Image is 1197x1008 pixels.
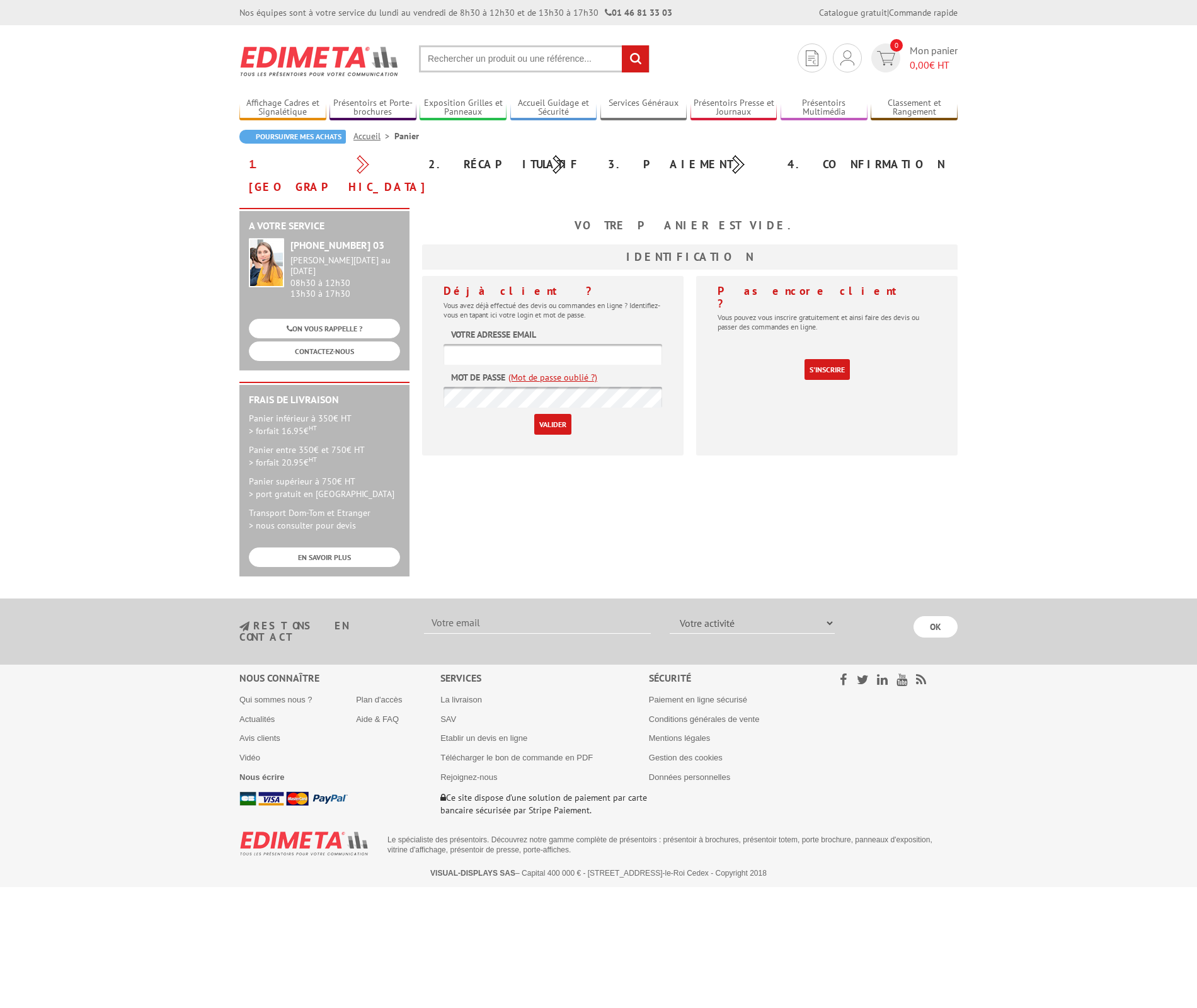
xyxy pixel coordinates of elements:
[290,239,384,251] strong: [PHONE_NUMBER] 03
[910,59,929,71] span: 0,00
[440,753,593,762] a: Télécharger le bon de commande en PDF
[781,98,868,118] a: Présentoirs Multimédia
[290,255,400,299] div: 08h30 à 12h30 13h30 à 17h30
[889,7,958,18] a: Commande rapide
[649,733,711,743] a: Mentions légales
[249,238,284,287] img: widget-service.jpg
[249,457,317,468] span: > forfait 20.95€
[649,671,807,685] div: Sécurité
[840,50,854,66] img: devis rapide
[420,98,507,118] a: Exposition Grilles et Panneaux
[239,772,285,782] a: Nous écrire
[508,371,597,384] a: (Mot de passe oublié ?)
[440,695,482,704] a: La livraison
[249,220,400,232] h2: A votre service
[249,488,394,500] span: > port gratuit en [GEOGRAPHIC_DATA]
[239,671,440,685] div: Nous connaître
[622,45,649,72] input: rechercher
[451,328,536,341] label: Votre adresse email
[690,98,777,118] a: Présentoirs Presse et Journaux
[424,612,651,634] input: Votre email
[239,38,400,84] img: Edimeta
[353,130,394,142] a: Accueil
[871,98,958,118] a: Classement et Rangement
[718,285,936,310] h4: Pas encore client ?
[440,791,649,816] p: Ce site dispose d’une solution de paiement par carte bancaire sécurisée par Stripe Paiement.
[249,444,400,469] p: Panier entre 350€ et 750€ HT
[510,98,597,118] a: Accueil Guidage et Sécurité
[805,359,850,380] a: S'inscrire
[868,43,958,72] a: devis rapide 0 Mon panier 0,00€ HT
[290,255,400,277] div: [PERSON_NAME][DATE] au [DATE]
[440,714,456,724] a: SAV
[239,130,346,144] a: Poursuivre mes achats
[877,51,895,66] img: devis rapide
[649,753,723,762] a: Gestion des cookies
[239,714,275,724] a: Actualités
[430,869,515,878] strong: VISUAL-DISPLAYS SAS
[239,621,405,643] h3: restons en contact
[649,772,730,782] a: Données personnelles
[575,218,805,232] b: Votre panier est vide.
[239,621,249,632] img: newsletter.jpg
[239,733,280,743] a: Avis clients
[440,733,527,743] a: Etablir un devis en ligne
[249,319,400,338] a: ON VOUS RAPPELLE ?
[249,507,400,532] p: Transport Dom-Tom et Etranger
[534,414,571,435] input: Valider
[239,153,419,198] div: 1. [GEOGRAPHIC_DATA]
[422,244,958,270] h3: Identification
[910,58,958,72] span: € HT
[419,153,598,176] div: 2. Récapitulatif
[444,285,662,297] h4: Déjà client ?
[451,371,505,384] label: Mot de passe
[329,98,416,118] a: Présentoirs et Porte-brochures
[819,7,887,18] a: Catalogue gratuit
[249,412,400,437] p: Panier inférieur à 350€ HT
[419,45,650,72] input: Rechercher un produit ou une référence...
[913,616,958,638] input: OK
[239,695,312,704] a: Qui sommes nous ?
[249,520,356,531] span: > nous consulter pour devis
[718,312,936,331] p: Vous pouvez vous inscrire gratuitement et ainsi faire des devis ou passer des commandes en ligne.
[249,394,400,406] h2: Frais de Livraison
[806,50,818,66] img: devis rapide
[600,98,687,118] a: Services Généraux
[239,6,672,19] div: Nos équipes sont à votre service du lundi au vendredi de 8h30 à 12h30 et de 13h30 à 17h30
[251,869,946,878] p: – Capital 400 000 € - [STREET_ADDRESS]-le-Roi Cedex - Copyright 2018
[249,425,317,437] span: > forfait 16.95€
[819,6,958,19] div: |
[444,301,662,319] p: Vous avez déjà effectué des devis ou commandes en ligne ? Identifiez-vous en tapant ici votre log...
[249,475,400,500] p: Panier supérieur à 750€ HT
[239,98,326,118] a: Affichage Cadres et Signalétique
[309,423,317,432] sup: HT
[356,714,399,724] a: Aide & FAQ
[249,547,400,567] a: EN SAVOIR PLUS
[239,753,260,762] a: Vidéo
[778,153,958,176] div: 4. Confirmation
[440,671,649,685] div: Services
[890,39,903,52] span: 0
[440,772,497,782] a: Rejoignez-nous
[249,341,400,361] a: CONTACTEZ-NOUS
[356,695,402,704] a: Plan d'accès
[598,153,778,176] div: 3. Paiement
[605,7,672,18] strong: 01 46 81 33 03
[649,714,760,724] a: Conditions générales de vente
[649,695,747,704] a: Paiement en ligne sécurisé
[309,455,317,464] sup: HT
[910,43,958,72] span: Mon panier
[387,835,948,855] p: Le spécialiste des présentoirs. Découvrez notre gamme complète de présentoirs : présentoir à broc...
[394,130,419,142] li: Panier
